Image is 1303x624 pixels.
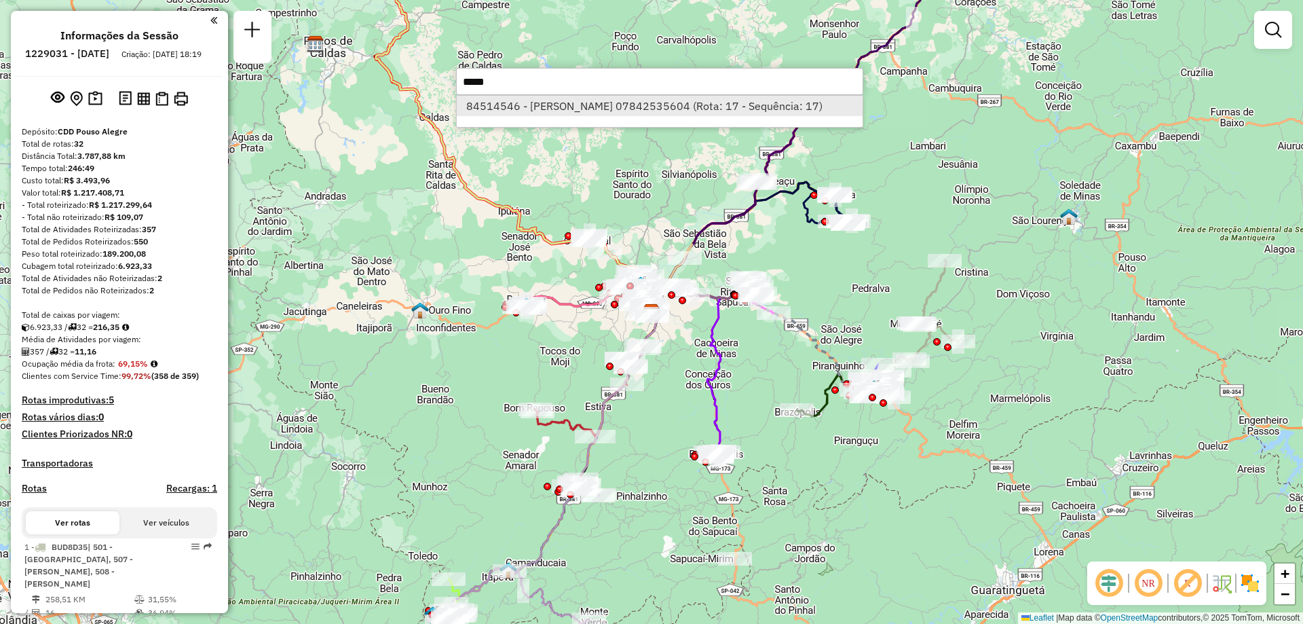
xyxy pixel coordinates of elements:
button: Ver rotas [26,511,119,534]
div: Total de Atividades não Roteirizadas: [22,272,217,285]
div: Custo total: [22,175,217,187]
img: Fluxo de ruas [1211,572,1232,594]
i: Meta Caixas/viagem: 197,90 Diferença: 18,45 [122,323,129,331]
h4: Rotas improdutivas: [22,394,217,406]
strong: R$ 109,07 [105,212,143,222]
span: 1 - [24,542,133,589]
button: Exibir sessão original [48,88,67,109]
div: Criação: [DATE] 18:19 [116,48,207,60]
li: [object Object] [457,96,863,116]
a: Exibir filtros [1260,16,1287,43]
img: Itapeva [499,562,517,579]
div: Peso total roteirizado: [22,248,217,260]
button: Visualizar relatório de Roteirização [134,89,153,107]
div: Média de Atividades por viagem: [22,333,217,346]
a: Zoom in [1274,564,1295,584]
strong: R$ 3.493,96 [64,175,110,185]
td: 258,51 KM [45,593,134,606]
div: - Total roteirizado: [22,199,217,211]
img: Pa Ouro Fino [411,301,429,319]
img: Exibir/Ocultar setores [1239,572,1261,594]
strong: 216,35 [93,322,119,332]
strong: 99,72% [121,371,151,381]
div: Total de Pedidos Roteirizados: [22,236,217,248]
button: Painel de Sugestão [86,88,105,109]
button: Imprimir Rotas [171,89,191,109]
ul: Option List [457,96,863,116]
strong: 0 [127,428,132,440]
h4: Recargas: 1 [166,483,217,494]
strong: 357 [142,224,156,234]
div: Atividade não roteirizada - ISTOK MANTIQUEIRA HOME MARKET LTDA [718,552,752,566]
strong: 2 [157,273,162,283]
a: Rotas [22,483,47,494]
a: Clique aqui para minimizar o painel [210,12,217,28]
strong: 3.787,88 km [77,151,126,161]
div: Total de rotas: [22,138,217,150]
strong: 6.923,33 [118,261,152,271]
div: - Total não roteirizado: [22,211,217,223]
td: 36,94% [147,606,212,620]
img: PA - Itajubá [865,380,883,397]
strong: 246:49 [68,163,94,173]
img: PA Extrema [424,606,442,623]
em: Média calculada utilizando a maior ocupação (%Peso ou %Cubagem) de cada rota da sessão. Rotas cro... [151,360,157,368]
strong: 189.200,08 [102,249,146,259]
div: Total de Pedidos não Roteirizados: [22,285,217,297]
div: Atividade não roteirizada - ARENA MANTIQUEIRA BEACH TENNIS LTDA [706,445,740,459]
strong: R$ 1.217.408,71 [61,187,124,198]
img: PA São Lourenço (Varginha) [1060,208,1078,225]
button: Centralizar mapa no depósito ou ponto de apoio [67,88,86,109]
strong: (358 de 359) [151,371,199,381]
td: / [24,606,31,620]
i: Total de rotas [68,323,77,331]
span: Ocultar deslocamento [1093,567,1125,600]
button: Ver veículos [119,511,213,534]
a: OpenStreetMap [1101,613,1158,623]
em: Rota exportada [204,543,212,551]
strong: R$ 1.217.299,64 [89,200,152,210]
span: + [1281,565,1289,582]
img: 260 UDC Light Santa Filomena [632,276,649,293]
i: Total de Atividades [22,348,30,356]
a: Leaflet [1021,613,1054,623]
td: 31,55% [147,593,212,606]
span: Clientes com Service Time: [22,371,121,381]
strong: 550 [134,236,148,246]
span: | [1056,613,1058,623]
span: Ocultar NR [1132,567,1165,600]
td: 16 [45,606,134,620]
strong: 0 [98,411,104,423]
h4: Informações da Sessão [60,29,178,42]
div: Tempo total: [22,162,217,175]
img: Borda da Mata [518,297,535,314]
i: % de utilização do peso [134,595,145,604]
span: Ocupação média da frota: [22,359,115,369]
button: Visualizar Romaneio [153,89,171,109]
img: CDD Poços de Caldas [307,35,324,53]
i: Distância Total [32,595,40,604]
strong: 11,16 [75,346,96,356]
img: CDD Pouso Alegre [643,304,660,321]
div: Total de caixas por viagem: [22,309,217,321]
h6: 1229031 - [DATE] [25,48,109,60]
strong: 69,15% [118,359,148,369]
i: Cubagem total roteirizado [22,323,30,331]
span: BUD8D35 [52,542,88,552]
strong: 5 [109,394,114,406]
span: Exibir rótulo [1171,567,1204,600]
div: Total de Atividades Roteirizadas: [22,223,217,236]
button: Logs desbloquear sessão [116,88,134,109]
strong: 32 [74,139,83,149]
h4: Rotas vários dias: [22,411,217,423]
h4: Clientes Priorizados NR: [22,428,217,440]
strong: CDD Pouso Alegre [58,126,128,136]
div: Distância Total: [22,150,217,162]
h4: Transportadoras [22,458,217,469]
div: Cubagem total roteirizado: [22,260,217,272]
span: − [1281,585,1289,602]
a: Nova sessão e pesquisa [239,16,266,47]
div: Valor total: [22,187,217,199]
em: Opções [191,543,200,551]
